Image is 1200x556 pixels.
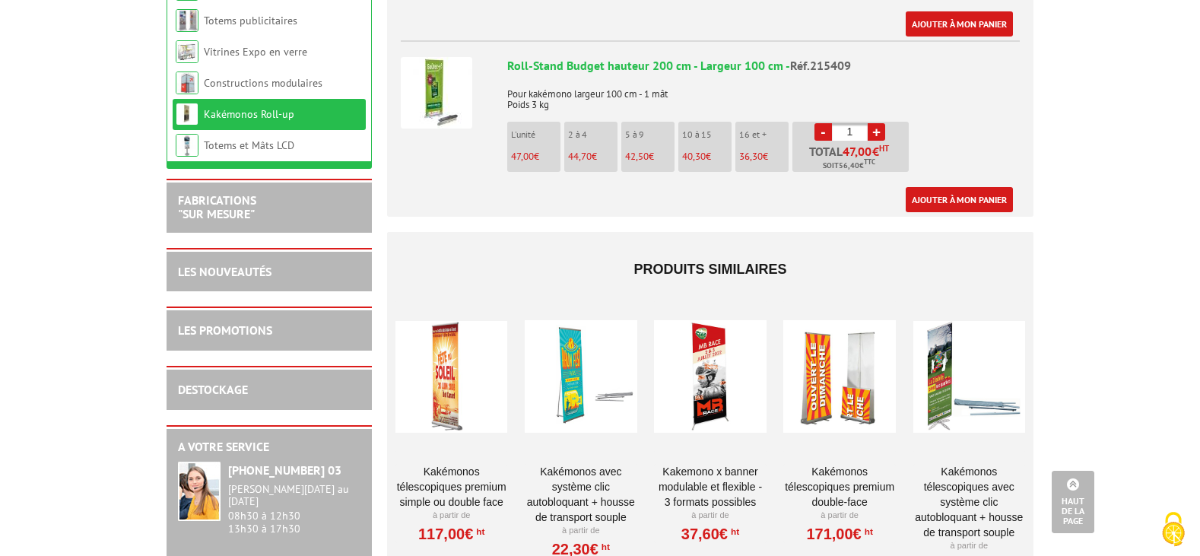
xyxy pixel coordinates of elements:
a: Constructions modulaires [204,76,322,90]
a: 37,60€HT [681,529,739,539]
a: LES PROMOTIONS [178,322,272,338]
img: widget-service.jpg [178,462,221,521]
span: Soit € [823,160,875,172]
sup: HT [473,526,484,537]
a: Kakémonos télescopiques Premium simple ou double face [395,464,507,510]
p: À partir de [395,510,507,522]
p: € [739,151,789,162]
p: 2 à 4 [568,129,617,140]
span: 40,30 [682,150,706,163]
a: Ajouter à mon panier [906,187,1013,212]
a: + [868,123,885,141]
img: Totems et Mâts LCD [176,134,198,157]
button: Cookies (fenêtre modale) [1147,504,1200,556]
strong: [PHONE_NUMBER] 03 [228,462,341,478]
p: À partir de [654,510,766,522]
a: DESTOCKAGE [178,382,248,397]
span: Produits similaires [633,262,786,277]
p: Total [796,145,909,172]
sup: HT [862,526,873,537]
a: FABRICATIONS"Sur Mesure" [178,192,256,221]
p: € [625,151,675,162]
span: 47,00 [843,145,872,157]
img: Cookies (fenêtre modale) [1154,510,1192,548]
a: Haut de la page [1052,471,1094,533]
p: € [568,151,617,162]
img: Constructions modulaires [176,71,198,94]
span: 56,40 [839,160,859,172]
p: À partir de [525,525,637,537]
p: À partir de [783,510,895,522]
h2: A votre service [178,440,360,454]
a: Ajouter à mon panier [906,11,1013,37]
a: 22,30€HT [552,545,610,554]
sup: HT [879,143,889,154]
div: [PERSON_NAME][DATE] au [DATE] [228,483,360,509]
img: Kakémonos Roll-up [176,103,198,125]
p: Pour kakémono largeur 100 cm - 1 mât Poids 3 kg [507,78,1020,110]
a: Kakémonos télescopiques avec système clic autobloquant + housse de transport souple [913,464,1025,540]
a: Totems publicitaires [204,14,297,27]
sup: TTC [864,157,875,166]
p: 16 et + [739,129,789,140]
p: L'unité [511,129,560,140]
span: 44,70 [568,150,592,163]
img: Totems publicitaires [176,9,198,32]
p: € [511,151,560,162]
a: 171,00€HT [806,529,872,539]
a: kakémonos avec système clic autobloquant + housse de transport souple [525,464,637,525]
span: 42,50 [625,150,649,163]
sup: HT [728,526,739,537]
span: 47,00 [511,150,534,163]
img: Roll-Stand Budget hauteur 200 cm - Largeur 100 cm [401,57,472,129]
a: - [814,123,832,141]
sup: HT [598,542,610,552]
p: 5 à 9 [625,129,675,140]
span: Réf.215409 [790,58,851,73]
a: Kakémonos Roll-up [204,107,294,121]
span: € [872,145,879,157]
img: Vitrines Expo en verre [176,40,198,63]
div: 08h30 à 12h30 13h30 à 17h30 [228,483,360,535]
p: € [682,151,732,162]
a: Totems et Mâts LCD [204,138,294,152]
p: À partir de [913,540,1025,552]
a: 117,00€HT [418,529,484,539]
div: Roll-Stand Budget hauteur 200 cm - Largeur 100 cm - [507,57,1020,75]
a: Kakemono X Banner modulable et flexible - 3 formats possibles [654,464,766,510]
span: 36,30 [739,150,763,163]
a: Kakémonos télescopiques Premium double-face [783,464,895,510]
p: 10 à 15 [682,129,732,140]
a: LES NOUVEAUTÉS [178,264,271,279]
a: Vitrines Expo en verre [204,45,307,59]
